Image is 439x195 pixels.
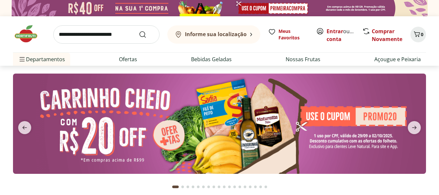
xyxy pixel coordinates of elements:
a: Nossas Frutas [286,55,320,63]
a: Ofertas [119,55,137,63]
span: ou [327,27,355,43]
img: cupom [13,74,426,174]
a: Comprar Novamente [372,28,402,43]
a: Entrar [327,28,343,35]
span: 0 [421,31,423,37]
a: Criar conta [327,28,362,43]
button: Informe sua localização [167,25,260,44]
a: Meus Favoritos [268,28,308,41]
button: Go to page 11 from fs-carousel [227,179,232,195]
b: Informe sua localização [185,31,247,38]
button: Go to page 14 from fs-carousel [242,179,248,195]
button: Go to page 9 from fs-carousel [216,179,222,195]
button: Current page from fs-carousel [171,179,180,195]
button: Carrinho [410,27,426,42]
button: Go to page 3 from fs-carousel [185,179,190,195]
button: next [403,121,426,134]
button: Go to page 7 from fs-carousel [206,179,211,195]
button: Go to page 5 from fs-carousel [196,179,201,195]
input: search [53,25,160,44]
button: Go to page 10 from fs-carousel [222,179,227,195]
span: Meus Favoritos [278,28,308,41]
button: Go to page 18 from fs-carousel [263,179,268,195]
button: Go to page 8 from fs-carousel [211,179,216,195]
img: Hortifruti [13,24,45,44]
button: Menu [18,51,26,67]
span: Departamentos [18,51,65,67]
button: Go to page 12 from fs-carousel [232,179,237,195]
button: Go to page 6 from fs-carousel [201,179,206,195]
button: Go to page 2 from fs-carousel [180,179,185,195]
a: Açougue e Peixaria [374,55,421,63]
button: Submit Search [139,31,154,38]
button: previous [13,121,36,134]
button: Go to page 17 from fs-carousel [258,179,263,195]
button: Go to page 15 from fs-carousel [248,179,253,195]
button: Go to page 16 from fs-carousel [253,179,258,195]
button: Go to page 13 from fs-carousel [237,179,242,195]
button: Go to page 4 from fs-carousel [190,179,196,195]
a: Bebidas Geladas [191,55,232,63]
